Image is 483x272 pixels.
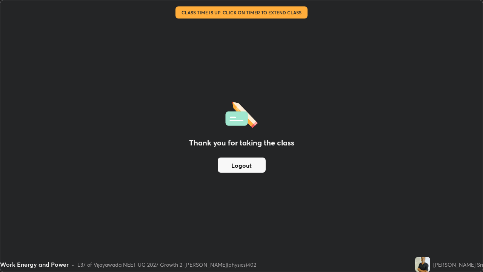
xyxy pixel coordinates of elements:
h2: Thank you for taking the class [189,137,294,148]
div: [PERSON_NAME] Sri [433,261,483,269]
img: offlineFeedback.1438e8b3.svg [225,99,258,128]
img: 8cdf2cbeadb44997afde3c91ced77820.jpg [415,257,430,272]
div: L37 of Vijayawada NEET UG 2027 Growth 2-[PERSON_NAME](physics)402 [77,261,256,269]
div: • [72,261,74,269]
button: Logout [218,158,266,173]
